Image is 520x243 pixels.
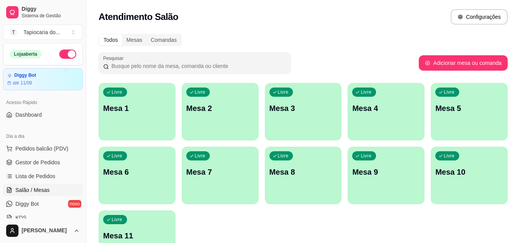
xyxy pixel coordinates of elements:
button: LivreMesa 9 [348,147,425,204]
p: Livre [361,89,371,95]
a: KDS [3,212,83,224]
button: LivreMesa 5 [431,83,508,141]
button: LivreMesa 6 [99,147,176,204]
p: Mesa 2 [186,103,254,114]
p: Mesa 6 [103,167,171,177]
p: Livre [278,153,289,159]
button: [PERSON_NAME] [3,222,83,240]
button: LivreMesa 4 [348,83,425,141]
div: Comandas [147,35,181,45]
article: Diggy Bot [14,73,36,78]
div: Todos [99,35,122,45]
div: Tapiocaria do ... [23,28,60,36]
p: Mesa 4 [352,103,420,114]
div: Loja aberta [10,50,42,58]
a: Gestor de Pedidos [3,156,83,169]
button: Pedidos balcão (PDV) [3,142,83,155]
button: Alterar Status [59,50,76,59]
button: LivreMesa 1 [99,83,176,141]
button: LivreMesa 8 [265,147,342,204]
span: Diggy [22,6,80,13]
p: Livre [195,89,206,95]
p: Livre [195,153,206,159]
p: Mesa 7 [186,167,254,177]
p: Livre [278,89,289,95]
a: DiggySistema de Gestão [3,3,83,21]
p: Mesa 11 [103,230,171,241]
p: Mesa 9 [352,167,420,177]
p: Livre [444,153,455,159]
span: Gestor de Pedidos [15,159,60,166]
p: Mesa 1 [103,103,171,114]
article: até 11/09 [13,80,32,86]
p: Livre [112,89,122,95]
h2: Atendimento Salão [99,11,178,23]
span: Dashboard [15,111,42,119]
div: Dia a dia [3,130,83,142]
p: Mesa 5 [435,103,503,114]
button: LivreMesa 7 [182,147,259,204]
span: T [10,28,17,36]
a: Salão / Mesas [3,184,83,196]
button: Configurações [451,9,508,25]
span: [PERSON_NAME] [22,227,70,234]
a: Dashboard [3,109,83,121]
span: Salão / Mesas [15,186,50,194]
button: Adicionar mesa ou comanda [419,55,508,71]
a: Diggy Botnovo [3,198,83,210]
div: Acesso Rápido [3,96,83,109]
a: Diggy Botaté 11/09 [3,68,83,90]
p: Livre [112,153,122,159]
p: Mesa 8 [269,167,337,177]
span: Sistema de Gestão [22,13,80,19]
span: Diggy Bot [15,200,39,208]
p: Mesa 10 [435,167,503,177]
span: KDS [15,214,27,222]
p: Livre [112,217,122,223]
label: Pesquisar [103,55,126,61]
button: LivreMesa 2 [182,83,259,141]
p: Mesa 3 [269,103,337,114]
a: Lista de Pedidos [3,170,83,182]
button: Select a team [3,25,83,40]
input: Pesquisar [109,62,286,70]
span: Pedidos balcão (PDV) [15,145,69,152]
div: Mesas [122,35,146,45]
button: LivreMesa 10 [431,147,508,204]
button: LivreMesa 3 [265,83,342,141]
span: Lista de Pedidos [15,172,55,180]
p: Livre [361,153,371,159]
p: Livre [444,89,455,95]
